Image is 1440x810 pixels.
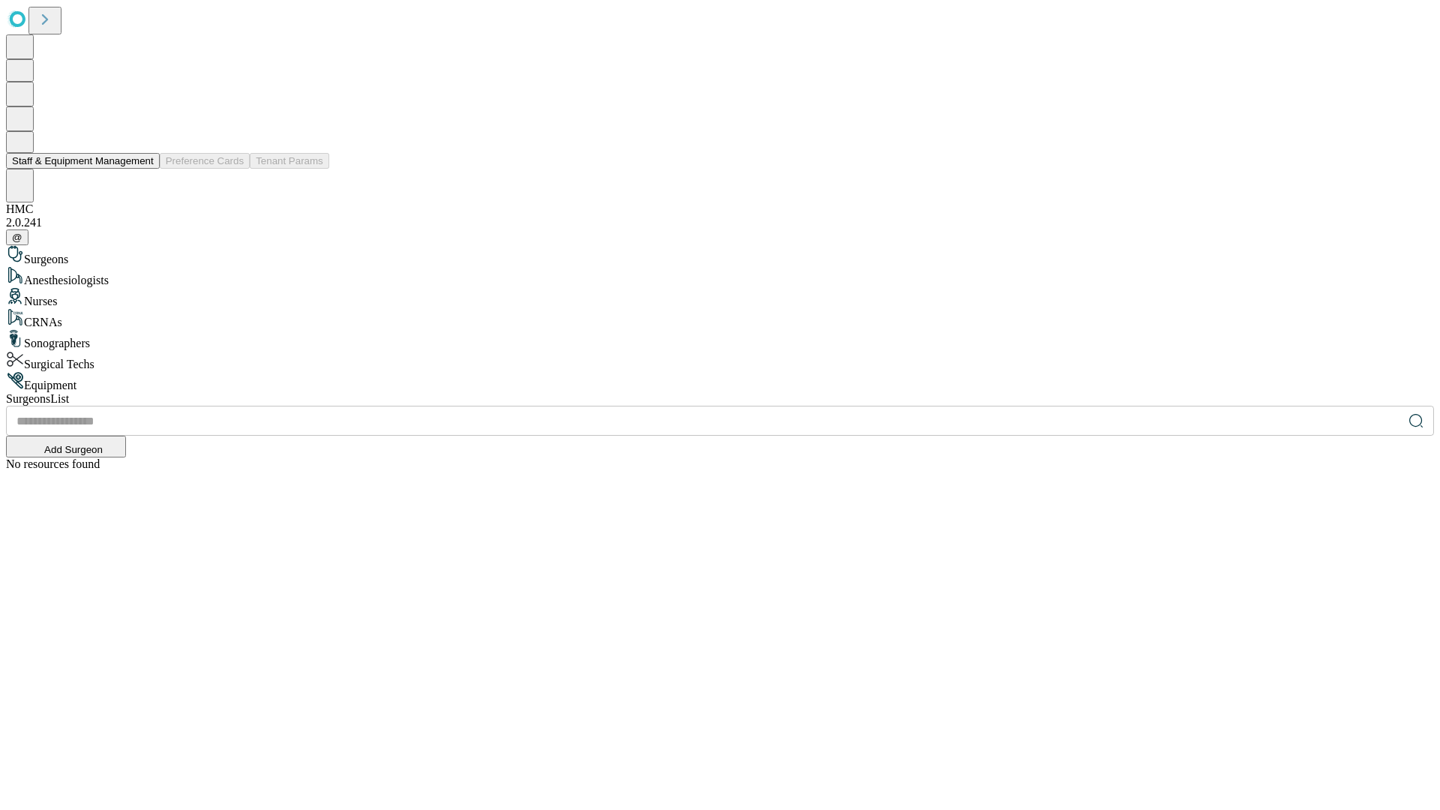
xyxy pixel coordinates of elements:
[6,245,1434,266] div: Surgeons
[6,287,1434,308] div: Nurses
[6,392,1434,406] div: Surgeons List
[6,202,1434,216] div: HMC
[6,350,1434,371] div: Surgical Techs
[6,308,1434,329] div: CRNAs
[250,153,329,169] button: Tenant Params
[6,266,1434,287] div: Anesthesiologists
[6,457,1434,471] div: No resources found
[6,371,1434,392] div: Equipment
[6,436,126,457] button: Add Surgeon
[6,229,28,245] button: @
[6,216,1434,229] div: 2.0.241
[6,329,1434,350] div: Sonographers
[160,153,250,169] button: Preference Cards
[12,232,22,243] span: @
[6,153,160,169] button: Staff & Equipment Management
[44,444,103,455] span: Add Surgeon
